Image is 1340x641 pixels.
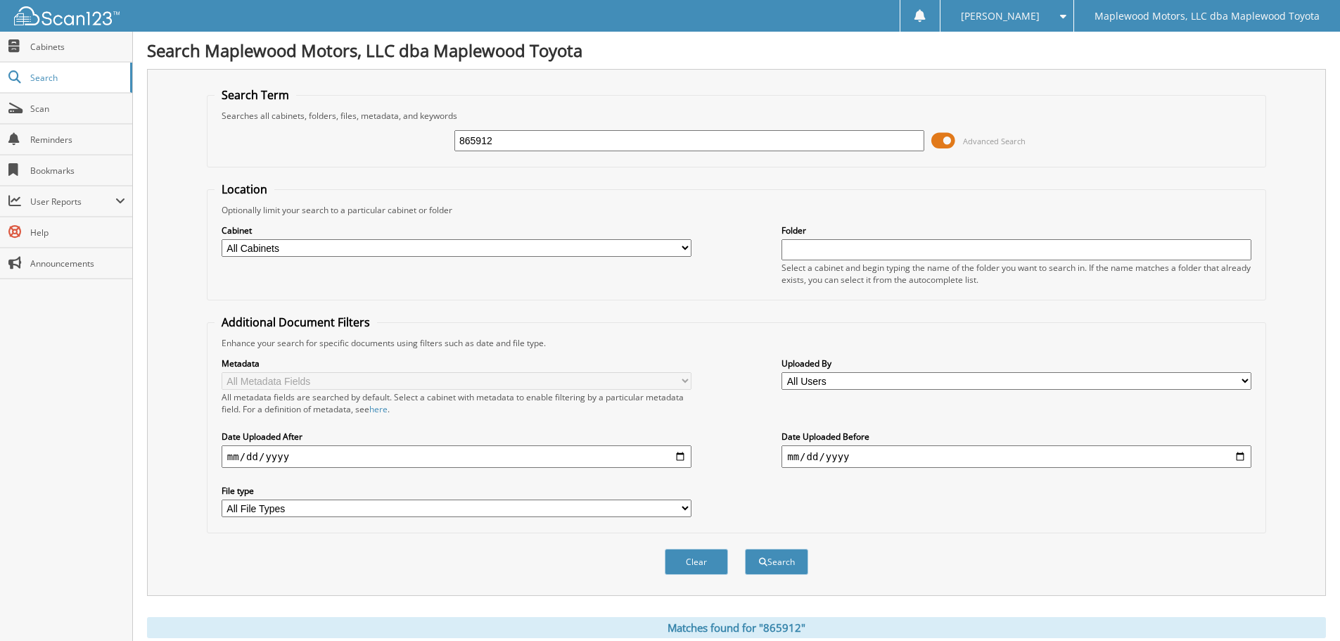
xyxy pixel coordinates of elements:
legend: Additional Document Filters [215,315,377,330]
label: Cabinet [222,224,691,236]
img: scan123-logo-white.svg [14,6,120,25]
label: Uploaded By [781,357,1251,369]
label: Date Uploaded After [222,431,691,443]
input: start [222,445,691,468]
span: Advanced Search [963,136,1026,146]
span: Cabinets [30,41,125,53]
button: Clear [665,549,728,575]
span: Bookmarks [30,165,125,177]
span: Search [30,72,123,84]
label: Date Uploaded Before [781,431,1251,443]
div: Matches found for "865912" [147,617,1326,638]
label: File type [222,485,691,497]
button: Search [745,549,808,575]
span: Help [30,227,125,239]
div: Select a cabinet and begin typing the name of the folder you want to search in. If the name match... [781,262,1251,286]
legend: Location [215,182,274,197]
div: All metadata fields are searched by default. Select a cabinet with metadata to enable filtering b... [222,391,691,415]
h1: Search Maplewood Motors, LLC dba Maplewood Toyota [147,39,1326,62]
a: here [369,403,388,415]
span: Announcements [30,258,125,269]
legend: Search Term [215,87,296,103]
span: Reminders [30,134,125,146]
div: Optionally limit your search to a particular cabinet or folder [215,204,1258,216]
div: Searches all cabinets, folders, files, metadata, and keywords [215,110,1258,122]
div: Enhance your search for specific documents using filters such as date and file type. [215,337,1258,349]
span: [PERSON_NAME] [961,12,1040,20]
label: Folder [781,224,1251,236]
span: User Reports [30,196,115,208]
label: Metadata [222,357,691,369]
input: end [781,445,1251,468]
span: Maplewood Motors, LLC dba Maplewood Toyota [1095,12,1320,20]
span: Scan [30,103,125,115]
